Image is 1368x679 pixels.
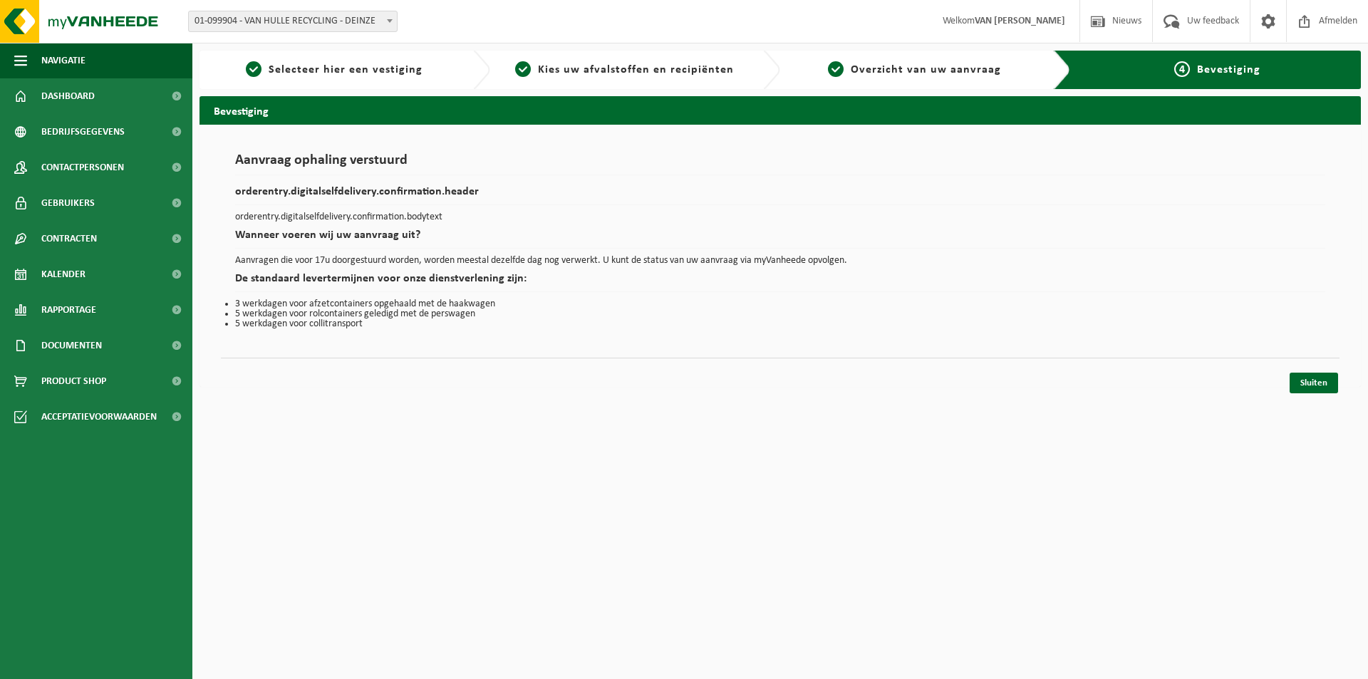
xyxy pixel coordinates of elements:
[235,229,1325,249] h2: Wanneer voeren wij uw aanvraag uit?
[538,64,734,76] span: Kies uw afvalstoffen en recipiënten
[515,61,531,77] span: 2
[207,61,462,78] a: 1Selecteer hier een vestiging
[41,328,102,363] span: Documenten
[41,78,95,114] span: Dashboard
[41,114,125,150] span: Bedrijfsgegevens
[41,150,124,185] span: Contactpersonen
[189,11,397,31] span: 01-099904 - VAN HULLE RECYCLING - DEINZE
[235,299,1325,309] li: 3 werkdagen voor afzetcontainers opgehaald met de haakwagen
[787,61,1042,78] a: 3Overzicht van uw aanvraag
[235,256,1325,266] p: Aanvragen die voor 17u doorgestuurd worden, worden meestal dezelfde dag nog verwerkt. U kunt de s...
[41,292,96,328] span: Rapportage
[975,16,1065,26] strong: VAN [PERSON_NAME]
[41,399,157,435] span: Acceptatievoorwaarden
[41,363,106,399] span: Product Shop
[828,61,844,77] span: 3
[199,96,1361,124] h2: Bevestiging
[235,309,1325,319] li: 5 werkdagen voor rolcontainers geledigd met de perswagen
[235,212,1325,222] p: orderentry.digitalselfdelivery.confirmation.bodytext
[1174,61,1190,77] span: 4
[497,61,752,78] a: 2Kies uw afvalstoffen en recipiënten
[188,11,398,32] span: 01-099904 - VAN HULLE RECYCLING - DEINZE
[1197,64,1260,76] span: Bevestiging
[41,185,95,221] span: Gebruikers
[1290,373,1338,393] a: Sluiten
[235,273,1325,292] h2: De standaard levertermijnen voor onze dienstverlening zijn:
[41,256,85,292] span: Kalender
[269,64,423,76] span: Selecteer hier een vestiging
[41,43,85,78] span: Navigatie
[235,186,1325,205] h2: orderentry.digitalselfdelivery.confirmation.header
[235,153,1325,175] h1: Aanvraag ophaling verstuurd
[41,221,97,256] span: Contracten
[851,64,1001,76] span: Overzicht van uw aanvraag
[246,61,261,77] span: 1
[235,319,1325,329] li: 5 werkdagen voor collitransport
